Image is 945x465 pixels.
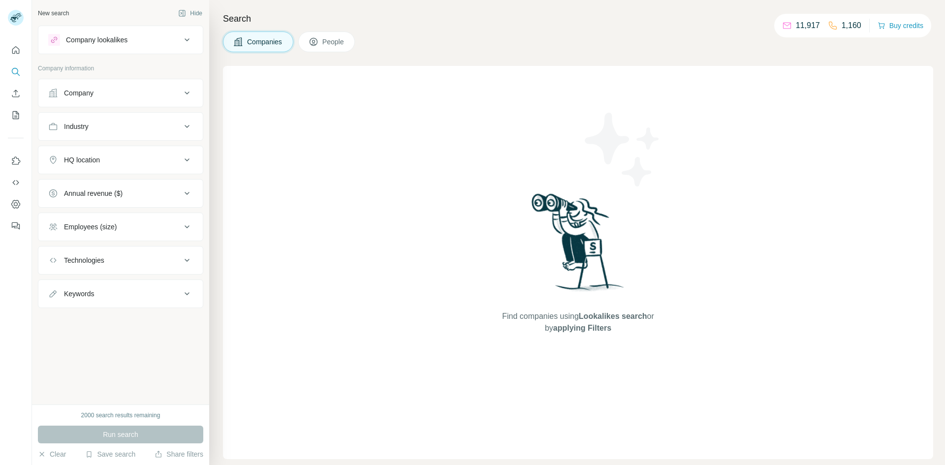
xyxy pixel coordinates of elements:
button: Buy credits [878,19,923,32]
button: Search [8,63,24,81]
div: Annual revenue ($) [64,188,123,198]
button: Employees (size) [38,215,203,239]
div: 2000 search results remaining [81,411,160,420]
img: Surfe Illustration - Woman searching with binoculars [527,191,630,301]
img: Surfe Illustration - Stars [578,105,667,194]
h4: Search [223,12,933,26]
button: Quick start [8,41,24,59]
p: 1,160 [842,20,861,31]
button: Hide [171,6,209,21]
button: Technologies [38,248,203,272]
div: New search [38,9,69,18]
div: Employees (size) [64,222,117,232]
button: Keywords [38,282,203,306]
div: Industry [64,122,89,131]
div: Company lookalikes [66,35,127,45]
button: Feedback [8,217,24,235]
button: Company lookalikes [38,28,203,52]
span: Lookalikes search [579,312,647,320]
span: applying Filters [553,324,611,332]
span: Find companies using or by [499,310,657,334]
button: Share filters [155,449,203,459]
button: HQ location [38,148,203,172]
div: Keywords [64,289,94,299]
button: My lists [8,106,24,124]
button: Use Surfe API [8,174,24,191]
span: People [322,37,345,47]
button: Annual revenue ($) [38,182,203,205]
div: Company [64,88,94,98]
button: Dashboard [8,195,24,213]
div: Technologies [64,255,104,265]
button: Company [38,81,203,105]
button: Enrich CSV [8,85,24,102]
button: Clear [38,449,66,459]
button: Industry [38,115,203,138]
button: Save search [85,449,135,459]
span: Companies [247,37,283,47]
div: HQ location [64,155,100,165]
p: Company information [38,64,203,73]
p: 11,917 [796,20,820,31]
button: Use Surfe on LinkedIn [8,152,24,170]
